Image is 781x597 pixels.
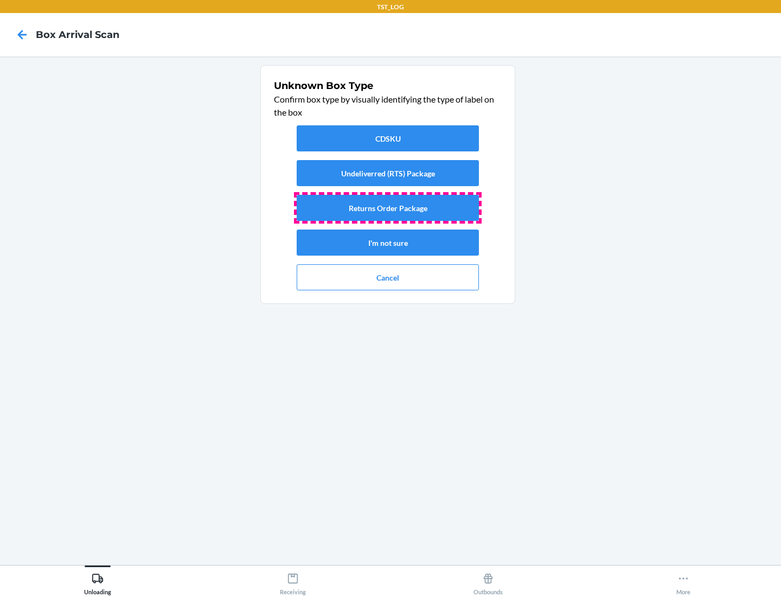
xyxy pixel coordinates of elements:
[195,566,390,595] button: Receiving
[297,195,479,221] button: Returns Order Package
[274,93,502,119] p: Confirm box type by visually identifying the type of label on the box
[274,79,502,93] h1: Unknown Box Type
[676,568,690,595] div: More
[297,160,479,186] button: Undeliverred (RTS) Package
[36,28,119,42] h4: Box Arrival Scan
[377,2,404,12] p: TST_LOG
[84,568,111,595] div: Unloading
[586,566,781,595] button: More
[297,125,479,151] button: CDSKU
[390,566,586,595] button: Outbounds
[297,230,479,256] button: I'm not sure
[473,568,503,595] div: Outbounds
[297,264,479,290] button: Cancel
[280,568,306,595] div: Receiving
